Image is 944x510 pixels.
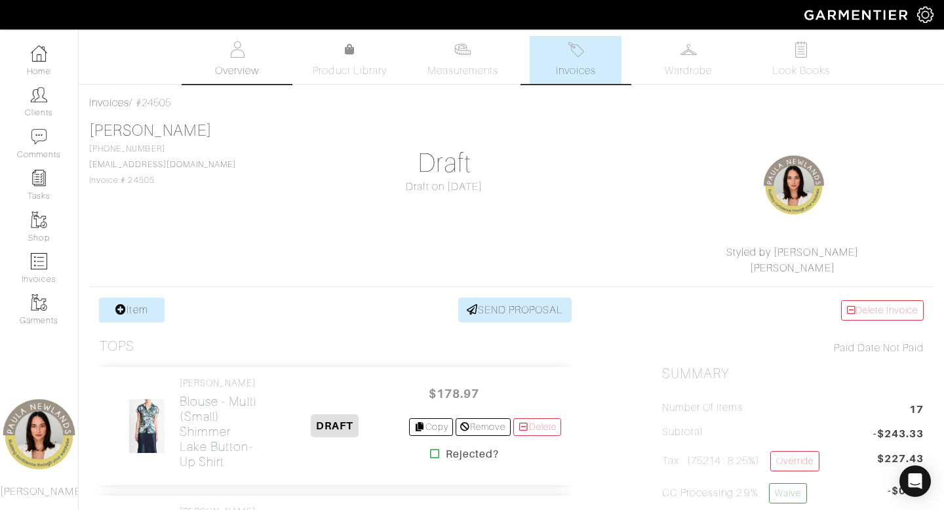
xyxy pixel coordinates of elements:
[793,41,810,58] img: todo-9ac3debb85659649dc8f770b8b6100bb5dab4b48dedcbae339e5042a72dfd3cc.svg
[128,399,165,454] img: NZwAPaxfG7w9k9iVgW9mfawL
[313,147,575,179] h1: Draft
[750,262,835,274] a: [PERSON_NAME]
[215,63,259,79] span: Overview
[99,338,134,355] h3: Tops
[31,212,47,228] img: garments-icon-b7da505a4dc4fd61783c78ac3ca0ef83fa9d6f193b1c9dc38574b1d14d53ca28.png
[556,63,596,79] span: Invoices
[304,42,396,79] a: Product Library
[530,36,621,84] a: Invoices
[456,418,510,436] a: Remove
[446,446,499,462] strong: Rejected?
[726,246,859,258] a: Styled by [PERSON_NAME]
[841,300,924,321] a: Delete Invoice
[873,426,924,444] span: -$243.33
[899,465,931,497] div: Open Intercom Messenger
[888,483,924,509] span: -$0.18
[568,41,584,58] img: orders-27d20c2124de7fd6de4e0e44c1d41de31381a507db9b33961299e4e07d508b8c.svg
[31,87,47,103] img: clients-icon-6bae9207a08558b7cb47a8932f037763ab4055f8c8b6bfacd5dc20c3e0201464.png
[877,451,924,467] span: $227.43
[513,418,562,436] a: Delete
[313,179,575,195] div: Draft on [DATE]
[180,394,260,469] h2: Blouse - multi (small) Shimmer Lake Button-Up Shirt
[454,41,471,58] img: measurements-466bbee1fd09ba9460f595b01e5d73f9e2bff037440d3c8f018324cb6cdf7a4a.svg
[89,122,212,139] a: [PERSON_NAME]
[180,378,260,389] h4: [PERSON_NAME]
[761,153,827,218] img: G5YpQHtSh9DPfYJJnrefozYG.png
[917,7,934,23] img: gear-icon-white-bd11855cb880d31180b6d7d6211b90ccbf57a29d726f0c71d8c61bd08dd39cc2.png
[99,298,165,323] a: Item
[311,414,359,437] span: DRAFT
[89,144,236,185] span: [PHONE_NUMBER] Invoice # 24505
[89,97,129,109] a: Invoices
[229,41,245,58] img: basicinfo-40fd8af6dae0f16599ec9e87c0ef1c0a1fdea2edbe929e3d69a839185d80c458.svg
[662,451,819,471] h5: Tax (75214 : 8.25%)
[414,380,493,408] span: $178.97
[772,63,831,79] span: Look Books
[665,63,712,79] span: Wardrobe
[427,63,499,79] span: Measurements
[89,95,934,111] div: / #24505
[770,451,819,471] a: Override
[834,342,883,354] span: Paid Date:
[769,483,807,503] a: Waive
[755,36,847,84] a: Look Books
[417,36,509,84] a: Measurements
[313,63,387,79] span: Product Library
[89,160,236,169] a: [EMAIL_ADDRESS][DOMAIN_NAME]
[642,36,734,84] a: Wardrobe
[180,378,260,469] a: [PERSON_NAME] Blouse - multi (small)Shimmer Lake Button-Up Shirt
[31,128,47,145] img: comment-icon-a0a6a9ef722e966f86d9cbdc48e553b5cf19dbc54f86b18d962a5391bc8f6eb6.png
[31,45,47,62] img: dashboard-icon-dbcd8f5a0b271acd01030246c82b418ddd0df26cd7fceb0bd07c9910d44c42f6.png
[662,483,807,503] h5: CC Processing 2.9%
[191,36,283,84] a: Overview
[31,170,47,186] img: reminder-icon-8004d30b9f0a5d33ae49ab947aed9ed385cf756f9e5892f1edd6e32f2345188e.png
[409,418,453,436] a: Copy
[662,366,924,382] h2: Summary
[662,426,703,439] h5: Subtotal
[798,3,917,26] img: garmentier-logo-header-white-b43fb05a5012e4ada735d5af1a66efaba907eab6374d6393d1fbf88cb4ef424d.png
[458,298,572,323] a: SEND PROPOSAL
[31,253,47,269] img: orders-icon-0abe47150d42831381b5fb84f609e132dff9fe21cb692f30cb5eec754e2cba89.png
[31,294,47,311] img: garments-icon-b7da505a4dc4fd61783c78ac3ca0ef83fa9d6f193b1c9dc38574b1d14d53ca28.png
[662,340,924,356] div: Not Paid
[680,41,697,58] img: wardrobe-487a4870c1b7c33e795ec22d11cfc2ed9d08956e64fb3008fe2437562e282088.svg
[909,402,924,420] span: 17
[662,402,743,414] h5: Number of Items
